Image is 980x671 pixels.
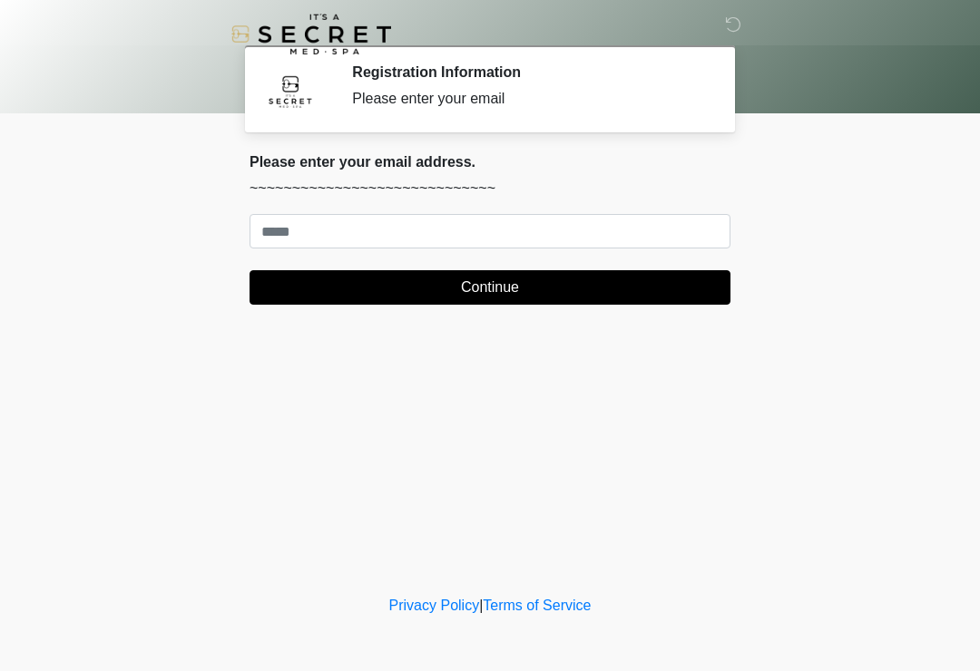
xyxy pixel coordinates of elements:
[250,270,730,305] button: Continue
[352,88,703,110] div: Please enter your email
[263,63,318,118] img: Agent Avatar
[250,153,730,170] h2: Please enter your email address.
[250,178,730,199] p: ~~~~~~~~~~~~~~~~~~~~~~~~~~~~~
[479,598,483,613] a: |
[231,14,391,54] img: It's A Secret Med Spa Logo
[483,598,591,613] a: Terms of Service
[352,63,703,81] h2: Registration Information
[389,598,480,613] a: Privacy Policy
